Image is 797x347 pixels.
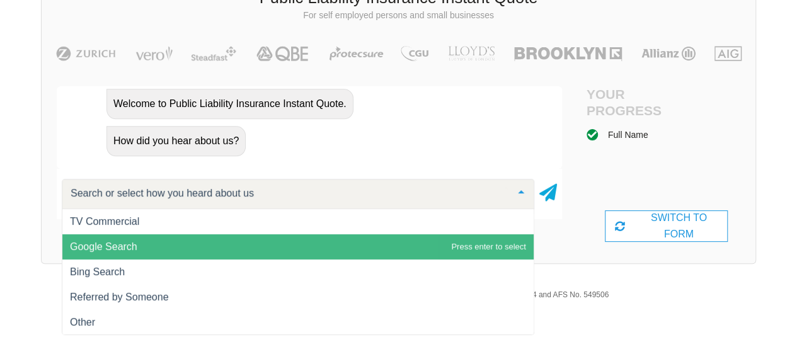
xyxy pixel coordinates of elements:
[106,126,246,156] div: How did you hear about us?
[70,216,139,227] span: TV Commercial
[186,46,241,61] img: Steadfast | Public Liability Insurance
[70,241,137,252] span: Google Search
[605,210,728,242] div: SWITCH TO FORM
[441,46,502,61] img: LLOYD's | Public Liability Insurance
[67,187,508,200] input: Search or select how you heard about us
[635,46,702,61] img: Allianz | Public Liability Insurance
[608,128,648,142] div: Full Name
[587,86,667,118] h4: Your Progress
[106,89,353,119] div: Welcome to Public Liability Insurance Instant Quote.
[130,46,178,61] img: Vero | Public Liability Insurance
[70,266,125,277] span: Bing Search
[324,46,388,61] img: Protecsure | Public Liability Insurance
[396,46,433,61] img: CGU | Public Liability Insurance
[70,317,95,327] span: Other
[50,46,122,61] img: Zurich | Public Liability Insurance
[51,9,746,22] p: For self employed persons and small businesses
[70,292,169,302] span: Referred by Someone
[709,46,747,61] img: AIG | Public Liability Insurance
[249,46,317,61] img: QBE | Public Liability Insurance
[509,46,627,61] img: Brooklyn | Public Liability Insurance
